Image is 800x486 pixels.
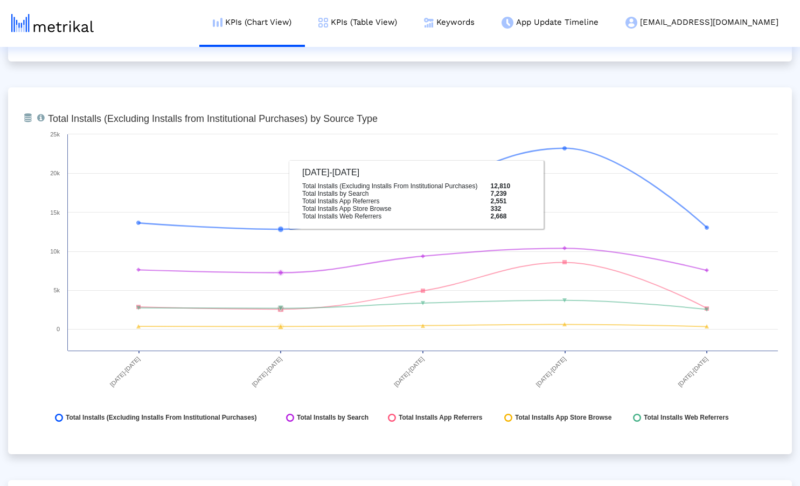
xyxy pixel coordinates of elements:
[66,414,257,422] span: Total Installs (Excluding Installs From Institutional Purchases)
[50,248,60,255] text: 10k
[48,113,378,124] tspan: Total Installs (Excluding Installs from Institutional Purchases) by Source Type
[57,326,60,332] text: 0
[399,414,482,422] span: Total Installs App Referrers
[625,17,637,29] img: my-account-menu-icon.png
[644,414,729,422] span: Total Installs Web Referrers
[50,209,60,216] text: 15k
[11,14,94,32] img: metrical-logo-light.png
[297,414,368,422] span: Total Installs by Search
[535,355,567,388] text: [DATE]-[DATE]
[677,355,709,388] text: [DATE]-[DATE]
[109,355,141,388] text: [DATE]-[DATE]
[53,287,60,293] text: 5k
[50,131,60,138] text: 25k
[502,17,513,29] img: app-update-menu-icon.png
[515,414,611,422] span: Total Installs App Store Browse
[213,18,222,27] img: kpi-chart-menu-icon.png
[50,170,60,176] text: 20k
[318,18,328,28] img: kpi-table-menu-icon.png
[393,355,425,388] text: [DATE]-[DATE]
[424,18,434,28] img: keywords.png
[251,355,283,388] text: [DATE]-[DATE]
